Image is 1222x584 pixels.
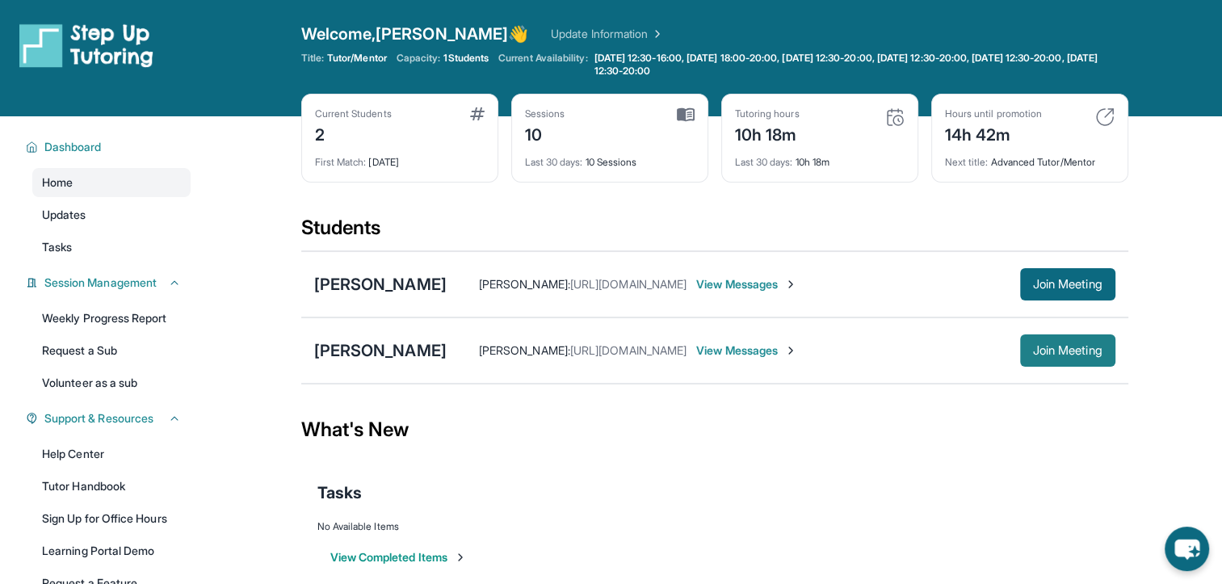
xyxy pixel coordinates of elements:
[1165,527,1209,571] button: chat-button
[1020,334,1115,367] button: Join Meeting
[44,410,153,426] span: Support & Resources
[945,146,1115,169] div: Advanced Tutor/Mentor
[525,120,565,146] div: 10
[32,304,191,333] a: Weekly Progress Report
[317,520,1112,533] div: No Available Items
[525,146,695,169] div: 10 Sessions
[784,278,797,291] img: Chevron-Right
[19,23,153,68] img: logo
[443,52,489,65] span: 1 Students
[591,52,1128,78] a: [DATE] 12:30-16:00, [DATE] 18:00-20:00, [DATE] 12:30-20:00, [DATE] 12:30-20:00, [DATE] 12:30-20:0...
[301,23,529,45] span: Welcome, [PERSON_NAME] 👋
[945,120,1042,146] div: 14h 42m
[314,273,447,296] div: [PERSON_NAME]
[551,26,664,42] a: Update Information
[470,107,485,120] img: card
[315,146,485,169] div: [DATE]
[784,344,797,357] img: Chevron-Right
[479,343,570,357] span: [PERSON_NAME] :
[32,536,191,565] a: Learning Portal Demo
[735,156,793,168] span: Last 30 days :
[301,215,1128,250] div: Students
[315,156,367,168] span: First Match :
[1033,279,1102,289] span: Join Meeting
[38,139,181,155] button: Dashboard
[479,277,570,291] span: [PERSON_NAME] :
[32,168,191,197] a: Home
[1033,346,1102,355] span: Join Meeting
[314,339,447,362] div: [PERSON_NAME]
[945,107,1042,120] div: Hours until promotion
[315,107,392,120] div: Current Students
[570,277,687,291] span: [URL][DOMAIN_NAME]
[570,343,687,357] span: [URL][DOMAIN_NAME]
[32,336,191,365] a: Request a Sub
[42,239,72,255] span: Tasks
[945,156,989,168] span: Next title :
[32,472,191,501] a: Tutor Handbook
[696,342,797,359] span: View Messages
[525,107,565,120] div: Sessions
[301,52,324,65] span: Title:
[42,207,86,223] span: Updates
[44,275,157,291] span: Session Management
[32,368,191,397] a: Volunteer as a sub
[397,52,441,65] span: Capacity:
[594,52,1125,78] span: [DATE] 12:30-16:00, [DATE] 18:00-20:00, [DATE] 12:30-20:00, [DATE] 12:30-20:00, [DATE] 12:30-20:0...
[648,26,664,42] img: Chevron Right
[327,52,387,65] span: Tutor/Mentor
[885,107,905,127] img: card
[32,233,191,262] a: Tasks
[301,394,1128,465] div: What's New
[677,107,695,122] img: card
[735,146,905,169] div: 10h 18m
[32,439,191,468] a: Help Center
[32,200,191,229] a: Updates
[525,156,583,168] span: Last 30 days :
[38,410,181,426] button: Support & Resources
[32,504,191,533] a: Sign Up for Office Hours
[330,549,467,565] button: View Completed Items
[498,52,587,78] span: Current Availability:
[315,120,392,146] div: 2
[38,275,181,291] button: Session Management
[1020,268,1115,300] button: Join Meeting
[1095,107,1115,127] img: card
[735,107,800,120] div: Tutoring hours
[696,276,797,292] span: View Messages
[42,174,73,191] span: Home
[735,120,800,146] div: 10h 18m
[44,139,102,155] span: Dashboard
[317,481,362,504] span: Tasks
